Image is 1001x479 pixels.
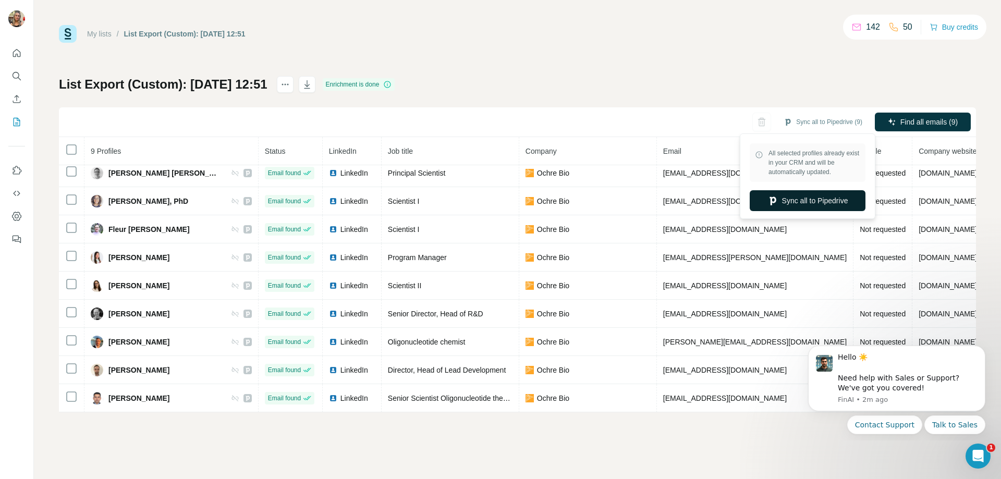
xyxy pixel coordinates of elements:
[903,21,912,33] p: 50
[91,364,103,376] img: Avatar
[537,252,569,263] span: Ochre Bio
[930,20,978,34] button: Buy credits
[900,117,958,127] span: Find all emails (9)
[860,169,906,177] span: Not requested
[526,225,534,234] img: company-logo
[340,365,368,375] span: LinkedIn
[388,366,506,374] span: Director, Head of Lead Development
[268,253,301,262] span: Email found
[91,336,103,348] img: Avatar
[537,224,569,235] span: Ochre Bio
[663,281,787,290] span: [EMAIL_ADDRESS][DOMAIN_NAME]
[340,168,368,178] span: LinkedIn
[663,169,787,177] span: [EMAIL_ADDRESS][DOMAIN_NAME]
[919,169,977,177] span: [DOMAIN_NAME]
[919,281,977,290] span: [DOMAIN_NAME]
[663,310,787,318] span: [EMAIL_ADDRESS][DOMAIN_NAME]
[108,365,169,375] span: [PERSON_NAME]
[108,252,169,263] span: [PERSON_NAME]
[526,366,534,374] img: company-logo
[329,225,337,234] img: LinkedIn logo
[268,394,301,403] span: Email found
[268,168,301,178] span: Email found
[776,114,870,130] button: Sync all to Pipedrive (9)
[108,224,190,235] span: Fleur [PERSON_NAME]
[388,281,422,290] span: Scientist II
[875,113,971,131] button: Find all emails (9)
[8,90,25,108] button: Enrich CSV
[663,147,681,155] span: Email
[526,169,534,177] img: company-logo
[8,44,25,63] button: Quick start
[340,252,368,263] span: LinkedIn
[8,230,25,249] button: Feedback
[663,338,847,346] span: [PERSON_NAME][EMAIL_ADDRESS][DOMAIN_NAME]
[768,149,860,177] span: All selected profiles already exist in your CRM and will be automatically updated.
[663,366,787,374] span: [EMAIL_ADDRESS][DOMAIN_NAME]
[526,394,534,402] img: company-logo
[124,29,246,39] div: List Export (Custom): [DATE] 12:51
[750,190,865,211] button: Sync all to Pipedrive
[340,393,368,403] span: LinkedIn
[340,280,368,291] span: LinkedIn
[329,253,337,262] img: LinkedIn logo
[108,168,221,178] span: [PERSON_NAME] [PERSON_NAME]
[919,225,977,234] span: [DOMAIN_NAME]
[792,336,1001,440] iframe: Intercom notifications message
[860,281,906,290] span: Not requested
[919,197,977,205] span: [DOMAIN_NAME]
[388,147,413,155] span: Job title
[340,309,368,319] span: LinkedIn
[329,366,337,374] img: LinkedIn logo
[340,224,368,235] span: LinkedIn
[526,147,557,155] span: Company
[329,338,337,346] img: LinkedIn logo
[526,253,534,262] img: company-logo
[108,280,169,291] span: [PERSON_NAME]
[987,444,995,452] span: 1
[329,394,337,402] img: LinkedIn logo
[860,225,906,234] span: Not requested
[8,161,25,180] button: Use Surfe on LinkedIn
[117,29,119,39] li: /
[537,309,569,319] span: Ochre Bio
[268,196,301,206] span: Email found
[323,78,395,91] div: Enrichment is done
[388,197,420,205] span: Scientist I
[537,365,569,375] span: Ochre Bio
[91,308,103,320] img: Avatar
[526,310,534,318] img: company-logo
[340,196,368,206] span: LinkedIn
[91,195,103,207] img: Avatar
[919,253,977,262] span: [DOMAIN_NAME]
[329,310,337,318] img: LinkedIn logo
[91,251,103,264] img: Avatar
[8,184,25,203] button: Use Surfe API
[537,393,569,403] span: Ochre Bio
[537,168,569,178] span: Ochre Bio
[537,337,569,347] span: Ochre Bio
[860,310,906,318] span: Not requested
[663,253,847,262] span: [EMAIL_ADDRESS][PERSON_NAME][DOMAIN_NAME]
[919,147,976,155] span: Company website
[388,225,420,234] span: Scientist I
[91,223,103,236] img: Avatar
[268,337,301,347] span: Email found
[8,67,25,85] button: Search
[329,169,337,177] img: LinkedIn logo
[340,337,368,347] span: LinkedIn
[108,393,169,403] span: [PERSON_NAME]
[277,76,294,93] button: actions
[8,207,25,226] button: Dashboard
[537,196,569,206] span: Ochre Bio
[866,21,880,33] p: 142
[59,25,77,43] img: Surfe Logo
[108,337,169,347] span: [PERSON_NAME]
